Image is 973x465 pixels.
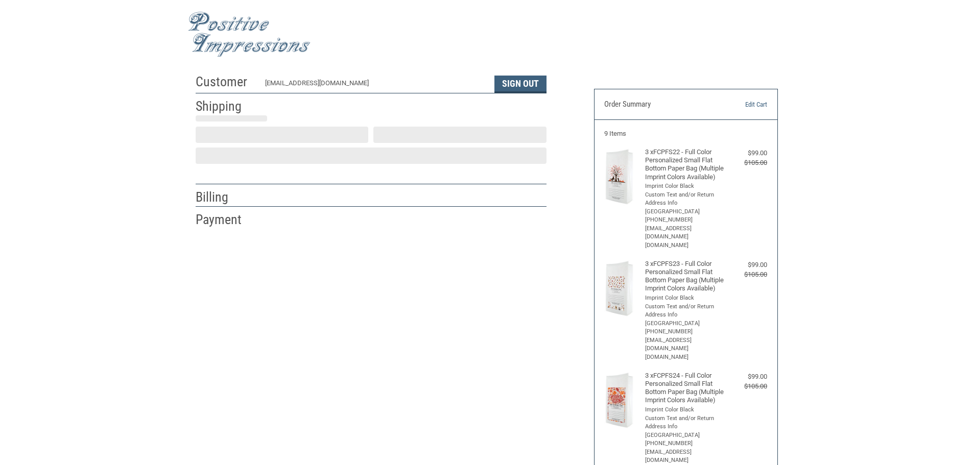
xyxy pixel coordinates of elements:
img: Positive Impressions [188,12,311,57]
div: $105.00 [726,158,767,168]
h4: 3 x FCPFS22 - Full Color Personalized Small Flat Bottom Paper Bag (Multiple Imprint Colors Availa... [645,148,724,181]
li: Custom Text and/or Return Address Info [GEOGRAPHIC_DATA] [PHONE_NUMBER] [EMAIL_ADDRESS][DOMAIN_NA... [645,191,724,250]
li: Imprint Color Black [645,406,724,414]
div: [EMAIL_ADDRESS][DOMAIN_NAME] [265,78,484,93]
h3: Order Summary [604,100,715,110]
a: Edit Cart [715,100,767,110]
h4: 3 x FCPFS24 - Full Color Personalized Small Flat Bottom Paper Bag (Multiple Imprint Colors Availa... [645,372,724,405]
div: $105.00 [726,381,767,391]
h4: 3 x FCPFS23 - Full Color Personalized Small Flat Bottom Paper Bag (Multiple Imprint Colors Availa... [645,260,724,293]
h3: 9 Items [604,130,767,138]
h2: Billing [196,189,255,206]
h2: Payment [196,211,255,228]
li: Imprint Color Black [645,182,724,191]
button: Sign Out [494,76,547,93]
div: $99.00 [726,372,767,382]
div: $99.00 [726,148,767,158]
li: Custom Text and/or Return Address Info [GEOGRAPHIC_DATA] [PHONE_NUMBER] [EMAIL_ADDRESS][DOMAIN_NA... [645,303,724,362]
h2: Customer [196,74,255,90]
h2: Shipping [196,98,255,115]
div: $99.00 [726,260,767,270]
li: Imprint Color Black [645,294,724,303]
div: $105.00 [726,270,767,280]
